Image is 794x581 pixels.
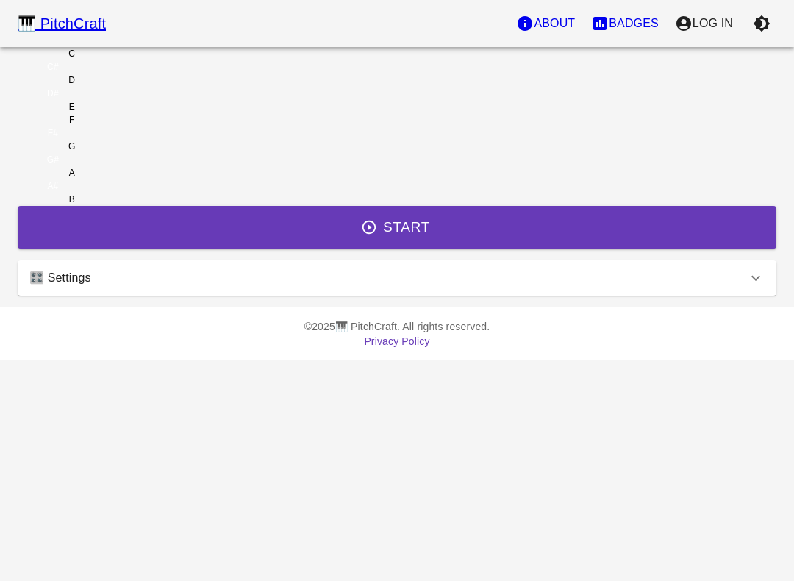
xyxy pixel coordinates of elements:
[508,9,583,38] button: About
[47,179,58,193] div: A#
[693,15,733,32] p: Log In
[48,126,58,140] div: F#
[47,87,59,100] div: D#
[18,260,776,296] div: 🎛️ Settings
[69,100,75,113] div: E
[18,12,106,35] a: 🎹 PitchCraft
[47,60,59,74] div: C#
[68,47,75,60] div: C
[583,9,667,38] button: Stats
[18,206,776,249] button: Start
[69,166,75,179] div: A
[29,269,91,287] p: 🎛️ Settings
[47,153,59,166] div: G#
[667,9,741,38] button: account of current user
[69,193,75,206] div: B
[69,113,74,126] div: F
[68,140,75,153] div: G
[364,335,429,347] a: Privacy Policy
[534,15,575,32] p: About
[609,15,659,32] p: Badges
[68,74,75,87] div: D
[18,319,776,334] p: © 2025 🎹 PitchCraft. All rights reserved.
